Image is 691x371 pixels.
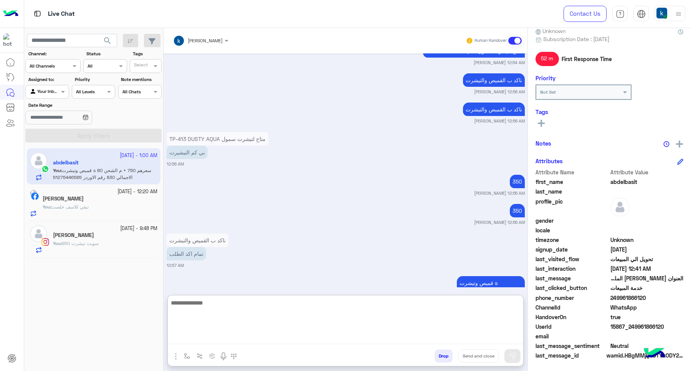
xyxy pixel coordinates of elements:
[610,342,684,350] span: 0
[536,351,605,359] span: last_message_id
[474,60,525,66] small: [PERSON_NAME] 12:54 AM
[509,352,516,360] img: send message
[610,274,684,282] span: العنوان فيصل تقاطع الملكة مع العشرين امام التوحيد والنور عمار التلفونات
[536,284,609,292] span: last_clicked_button
[616,10,625,18] img: tab
[536,323,609,331] span: UserId
[641,340,668,367] img: hulul-logo.png
[30,225,47,242] img: defaultAdmin.png
[564,6,607,22] a: Contact Us
[540,89,556,95] b: Not Set
[435,349,453,363] button: Drop
[133,50,161,57] label: Tags
[28,76,68,83] label: Assigned to:
[51,204,89,210] span: تبقي للاسف خلصت
[33,9,42,18] img: tab
[536,187,609,195] span: last_name
[536,274,609,282] span: last_message
[610,197,630,217] img: defaultAdmin.png
[43,204,50,210] span: You
[458,349,499,363] button: Send and close
[474,190,525,196] small: [PERSON_NAME] 12:56 AM
[510,175,525,188] p: 11/10/2025, 12:56 AM
[610,265,684,273] span: 2025-10-10T21:41:34.2167647Z
[610,323,684,331] span: 15867_249961866120
[610,236,684,244] span: Unknown
[41,238,49,246] img: Instagram
[663,141,670,147] img: notes
[536,332,609,340] span: email
[474,219,525,225] small: [PERSON_NAME] 12:56 AM
[610,303,684,311] span: 2
[167,234,228,247] p: 11/10/2025, 12:57 AM
[463,103,525,116] p: 11/10/2025, 12:56 AM
[181,349,193,362] button: select flow
[536,294,609,302] span: phone_number
[543,35,610,43] span: Subscription Date : [DATE]
[28,102,114,109] label: Date Range
[610,255,684,263] span: تحويل الي المبيعات
[167,247,206,260] p: 11/10/2025, 12:57 AM
[536,265,609,273] span: last_interaction
[86,50,126,57] label: Status
[536,168,609,176] span: Attribute Name
[53,232,94,238] h5: Àli Šââêd
[656,8,667,18] img: userImage
[536,178,609,186] span: first_name
[536,255,609,263] span: last_visited_flow
[31,192,39,200] img: Facebook
[231,353,237,359] img: make a call
[536,197,609,215] span: profile_pic
[98,34,117,50] button: search
[121,76,160,83] label: Note mentions
[562,55,612,63] span: First Response Time
[612,6,628,22] a: tab
[610,178,684,186] span: abdelbasit
[674,9,683,19] img: profile
[463,73,525,87] p: 11/10/2025, 12:56 AM
[610,313,684,321] span: true
[676,141,683,147] img: add
[536,157,563,164] h6: Attributes
[53,240,61,246] span: You
[474,38,507,44] small: Human Handover
[3,33,17,47] img: 713415422032625
[188,38,223,43] span: [PERSON_NAME]
[48,9,75,19] p: Live Chat
[474,89,525,95] small: [PERSON_NAME] 12:56 AM
[43,204,51,210] b: :
[75,76,114,83] label: Priority
[536,313,609,321] span: HandoverOn
[171,352,180,361] img: send attachment
[53,240,62,246] b: :
[536,342,609,350] span: last_message_sentiment
[457,276,525,314] p: 11/10/2025, 1:00 AM
[25,129,162,142] button: Apply Filters
[193,349,206,362] button: Trigger scenario
[209,353,215,359] img: create order
[103,36,112,45] span: search
[167,132,268,146] p: 11/10/2025, 12:56 AM
[536,245,609,253] span: signup_date
[610,168,684,176] span: Attribute Value
[206,349,219,362] button: create order
[536,236,609,244] span: timezone
[30,190,37,197] img: picture
[197,353,203,359] img: Trigger scenario
[536,217,609,225] span: gender
[62,240,99,246] span: 950 سويت تيشرت
[536,75,555,81] h6: Priority
[167,161,184,167] small: 12:56 AM
[167,262,184,268] small: 12:57 AM
[133,61,148,70] div: Select
[184,353,190,359] img: select flow
[536,140,551,147] h6: Notes
[510,204,525,217] p: 11/10/2025, 12:56 AM
[117,188,157,195] small: [DATE] - 12:20 AM
[474,118,525,124] small: [PERSON_NAME] 12:56 AM
[536,108,683,115] h6: Tags
[536,27,565,35] span: Unknown
[536,226,609,234] span: locale
[167,146,208,159] p: 11/10/2025, 12:56 AM
[28,50,80,57] label: Channel:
